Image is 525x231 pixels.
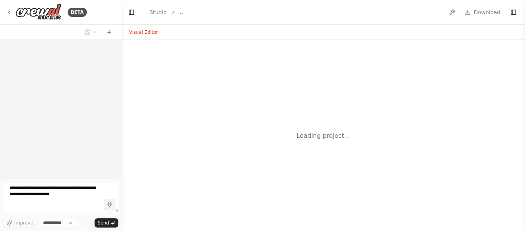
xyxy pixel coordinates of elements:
[98,220,109,226] span: Send
[150,9,167,15] a: Studio
[125,28,163,37] button: Visual Editor
[95,218,118,228] button: Send
[104,199,115,210] button: Click to speak your automation idea
[15,3,61,21] img: Logo
[126,7,137,18] button: Hide left sidebar
[14,220,33,226] span: Improve
[3,218,37,228] button: Improve
[150,8,185,16] nav: breadcrumb
[297,131,350,140] div: Loading project...
[103,28,115,37] button: Start a new chat
[81,28,100,37] button: Switch to previous chat
[68,8,87,17] div: BETA
[508,7,519,18] button: Show right sidebar
[180,8,185,16] span: ...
